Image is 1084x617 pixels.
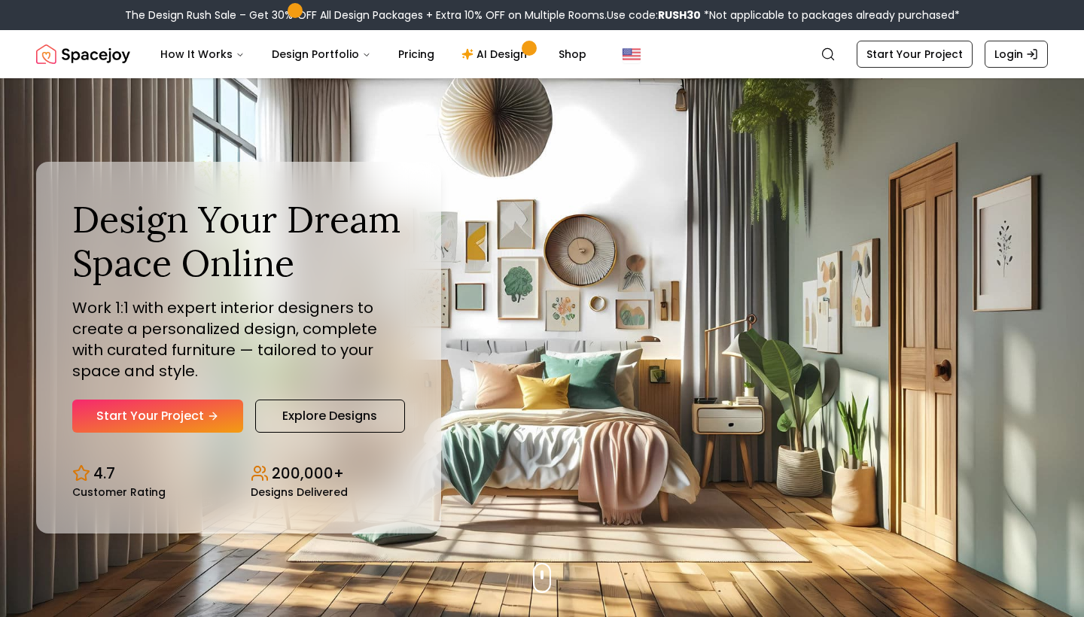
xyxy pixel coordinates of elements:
[72,451,405,497] div: Design stats
[72,487,166,497] small: Customer Rating
[449,39,544,69] a: AI Design
[36,30,1048,78] nav: Global
[125,8,960,23] div: The Design Rush Sale – Get 30% OFF All Design Packages + Extra 10% OFF on Multiple Rooms.
[658,8,701,23] b: RUSH30
[623,45,641,63] img: United States
[72,400,243,433] a: Start Your Project
[857,41,973,68] a: Start Your Project
[93,463,115,484] p: 4.7
[701,8,960,23] span: *Not applicable to packages already purchased*
[36,39,130,69] img: Spacejoy Logo
[386,39,446,69] a: Pricing
[547,39,598,69] a: Shop
[985,41,1048,68] a: Login
[148,39,257,69] button: How It Works
[72,297,405,381] p: Work 1:1 with expert interior designers to create a personalized design, complete with curated fu...
[260,39,383,69] button: Design Portfolio
[36,39,130,69] a: Spacejoy
[72,198,405,284] h1: Design Your Dream Space Online
[607,8,701,23] span: Use code:
[272,463,344,484] p: 200,000+
[251,487,348,497] small: Designs Delivered
[148,39,598,69] nav: Main
[255,400,405,433] a: Explore Designs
